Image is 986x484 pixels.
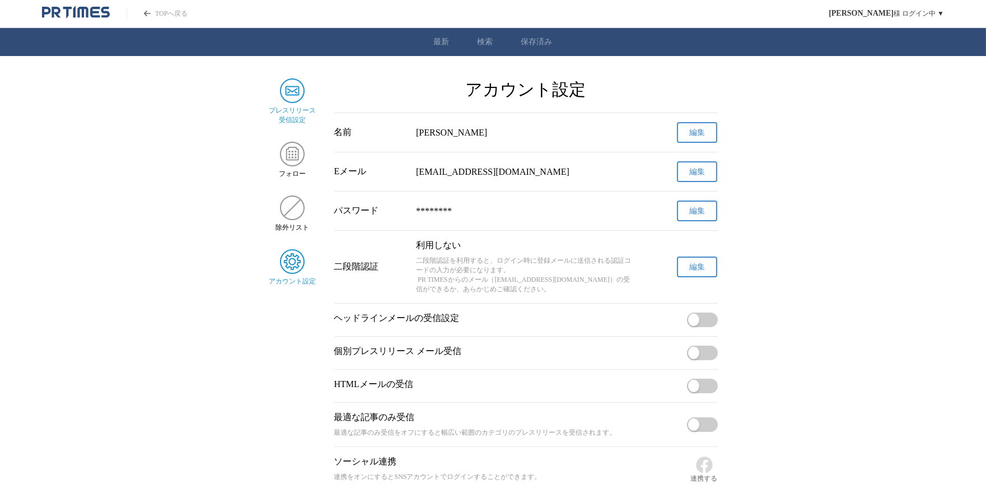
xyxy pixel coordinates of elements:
[269,249,316,286] a: アカウント設定アカウント設定
[275,223,309,232] span: 除外リスト
[521,37,553,47] a: 保存済み
[334,127,408,138] div: 名前
[334,205,408,217] div: パスワード
[127,9,188,18] a: PR TIMESのトップページはこちら
[280,78,305,103] img: プレスリリース 受信設定
[416,256,635,294] p: 二段階認証を利用すると、ログイン時に登録メールに送信される認証コードの入力が必要になります。 PR TIMESからのメール（[EMAIL_ADDRESS][DOMAIN_NAME]）の受信ができ...
[478,37,493,47] a: 検索
[269,196,316,232] a: 除外リスト除外リスト
[280,142,305,166] img: フォロー
[691,456,718,483] button: 連携する
[689,167,705,177] span: 編集
[334,78,718,101] h2: アカウント設定
[269,142,316,179] a: フォローフォロー
[334,313,683,324] p: ヘッドラインメールの受信設定
[689,262,705,272] span: 編集
[689,128,705,138] span: 編集
[334,379,683,390] p: HTMLメールの受信
[677,122,717,143] button: 編集
[677,161,717,182] button: 編集
[42,6,110,21] a: PR TIMESのトップページはこちら
[334,166,408,178] div: Eメール
[334,261,408,273] div: 二段階認証
[677,201,717,221] button: 編集
[829,9,894,18] span: [PERSON_NAME]
[279,169,306,179] span: フォロー
[334,456,686,468] p: ソーシャル連携
[416,167,635,177] div: [EMAIL_ADDRESS][DOMAIN_NAME]
[269,277,316,286] span: アカウント設定
[280,249,305,274] img: アカウント設定
[677,257,717,277] button: 編集
[695,456,713,474] img: Facebook
[334,472,686,482] p: 連携をオンにするとSNSアカウントでログインすることができます。
[689,206,705,216] span: 編集
[269,78,316,125] a: プレスリリース 受信設定プレスリリース 受信設定
[691,474,718,483] span: 連携する
[334,346,683,357] p: 個別プレスリリース メール受信
[334,412,683,424] p: 最適な記事のみ受信
[434,37,450,47] a: 最新
[269,106,316,125] span: プレスリリース 受信設定
[416,128,635,138] div: [PERSON_NAME]
[280,196,305,220] img: 除外リスト
[416,240,635,252] p: 利用しない
[334,428,683,438] p: 最適な記事のみ受信をオフにすると幅広い範囲のカテゴリのプレスリリースを受信されます。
